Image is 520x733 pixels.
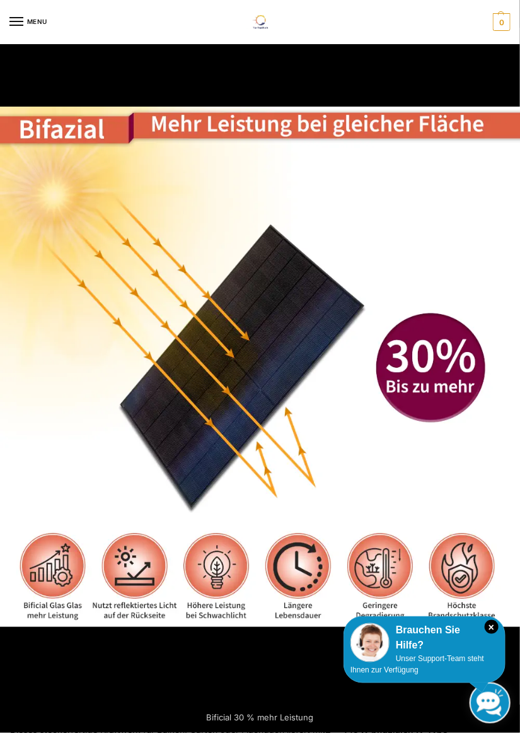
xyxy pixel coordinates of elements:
[245,15,275,29] img: Solaranlagen, Speicheranlagen und Energiesparprodukte
[493,13,511,31] span: 0
[9,13,47,32] button: Menu
[350,623,499,654] div: Brauchen Sie Hilfe?
[128,705,393,730] div: Bificial 30 % mehr Leistung
[350,655,484,675] span: Unser Support-Team steht Ihnen zur Verfügung
[485,620,499,634] i: Schließen
[490,13,511,31] a: 0
[490,13,511,31] nav: Cart contents
[350,623,390,662] img: Customer service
